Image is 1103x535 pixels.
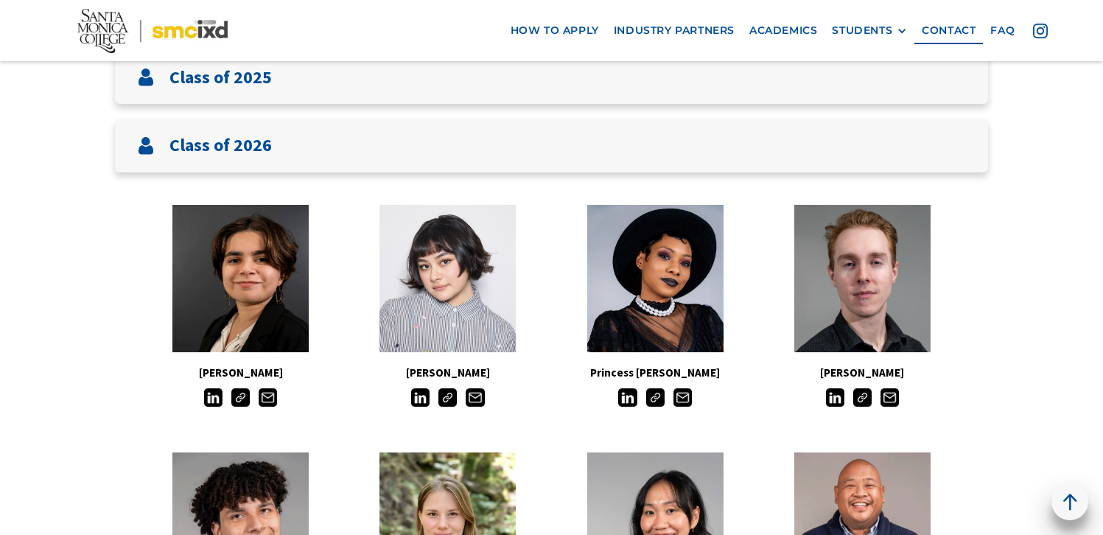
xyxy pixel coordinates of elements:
[832,24,907,37] div: STUDENTS
[137,69,155,86] img: User icon
[1033,24,1048,38] img: icon - instagram
[503,17,606,44] a: how to apply
[983,17,1022,44] a: faq
[231,388,250,407] img: Link icon
[169,67,272,88] h3: Class of 2025
[259,388,277,407] img: Email icon
[1051,483,1088,520] a: back to top
[344,363,551,382] h5: [PERSON_NAME]
[826,388,844,407] img: LinkedIn icon
[853,388,872,407] img: Link icon
[204,388,223,407] img: LinkedIn icon
[742,17,824,44] a: Academics
[411,388,430,407] img: LinkedIn icon
[832,24,892,37] div: STUDENTS
[169,135,272,156] h3: Class of 2026
[137,363,344,382] h5: [PERSON_NAME]
[466,388,484,407] img: Email icon
[673,388,692,407] img: Email icon
[880,388,899,407] img: Email icon
[618,388,637,407] img: LinkedIn icon
[759,363,966,382] h5: [PERSON_NAME]
[552,363,759,382] h5: Princess [PERSON_NAME]
[77,9,228,53] img: Santa Monica College - SMC IxD logo
[646,388,665,407] img: Link icon
[137,137,155,155] img: User icon
[606,17,742,44] a: industry partners
[914,17,983,44] a: contact
[438,388,457,407] img: Link icon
